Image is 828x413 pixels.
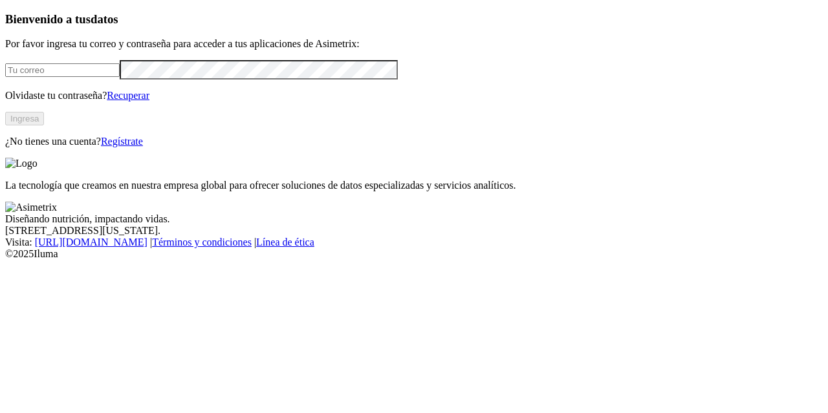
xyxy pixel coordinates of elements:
span: datos [91,12,118,26]
div: Diseñando nutrición, impactando vidas. [5,213,823,225]
p: ¿No tienes una cuenta? [5,136,823,147]
a: Términos y condiciones [152,237,252,248]
input: Tu correo [5,63,120,77]
div: Visita : | | [5,237,823,248]
button: Ingresa [5,112,44,125]
a: Recuperar [107,90,149,101]
img: Logo [5,158,38,169]
p: Olvidaste tu contraseña? [5,90,823,101]
div: © 2025 Iluma [5,248,823,260]
img: Asimetrix [5,202,57,213]
div: [STREET_ADDRESS][US_STATE]. [5,225,823,237]
a: Regístrate [101,136,143,147]
a: Línea de ética [256,237,314,248]
h3: Bienvenido a tus [5,12,823,26]
p: La tecnología que creamos en nuestra empresa global para ofrecer soluciones de datos especializad... [5,180,823,191]
a: [URL][DOMAIN_NAME] [35,237,147,248]
p: Por favor ingresa tu correo y contraseña para acceder a tus aplicaciones de Asimetrix: [5,38,823,50]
